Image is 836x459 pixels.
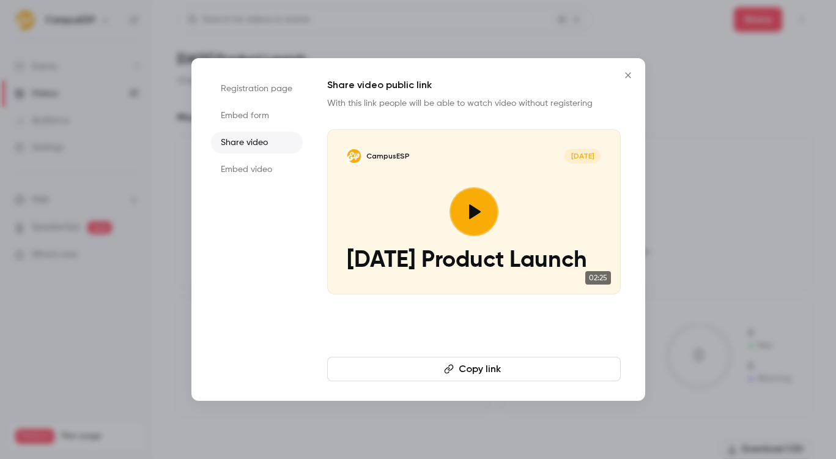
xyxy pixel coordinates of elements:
li: Share video [211,132,303,154]
li: Registration page [211,78,303,100]
p: With this link people will be able to watch video without registering [327,97,621,110]
a: September 2025 Product LaunchCampusESP[DATE][DATE] Product Launch02:25 [327,129,621,294]
span: 02:25 [585,271,611,285]
h1: Share video public link [327,78,621,92]
button: Close [616,63,640,88]
li: Embed video [211,159,303,181]
li: Embed form [211,105,303,127]
button: Copy link [327,357,621,381]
